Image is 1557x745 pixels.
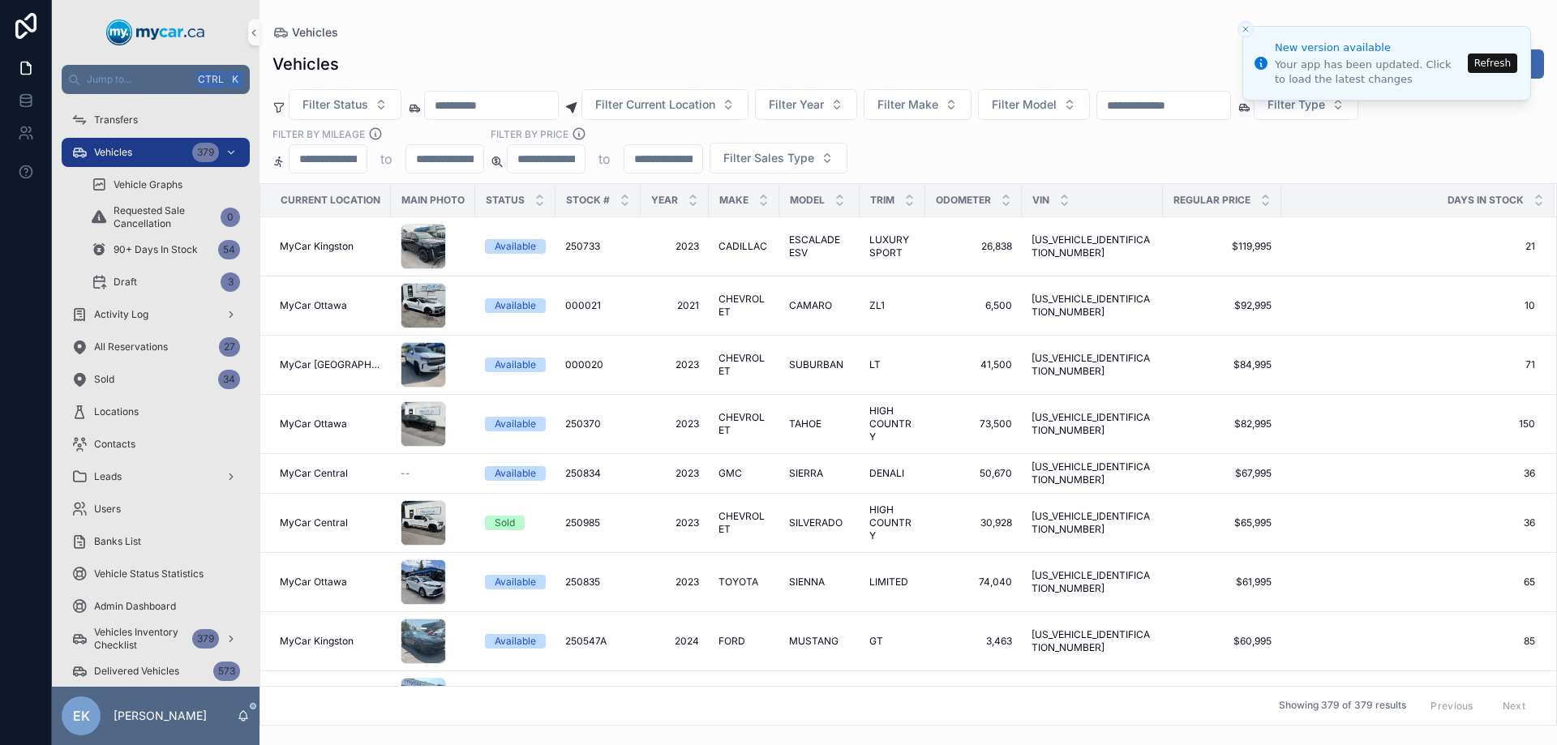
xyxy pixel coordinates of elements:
[401,467,410,480] span: --
[272,126,365,141] label: Filter By Mileage
[869,576,916,589] a: LIMITED
[81,268,250,297] a: Draft3
[650,516,699,529] a: 2023
[1282,299,1535,312] span: 10
[718,411,770,437] a: CHEVROLET
[94,340,168,353] span: All Reservations
[1032,460,1153,486] span: [US_VEHICLE_IDENTIFICATION_NUMBER]
[272,24,338,41] a: Vehicles
[94,535,141,548] span: Banks List
[581,89,748,120] button: Select Button
[280,417,381,430] a: MyCar Ottawa
[565,299,601,312] span: 000021
[192,629,219,649] div: 379
[114,204,214,230] span: Requested Sale Cancellation
[992,96,1057,113] span: Filter Model
[565,576,600,589] span: 250835
[565,516,631,529] a: 250985
[485,634,546,649] a: Available
[718,293,770,319] a: CHEVROLET
[280,576,347,589] span: MyCar Ottawa
[302,96,368,113] span: Filter Status
[565,635,631,648] a: 250547A
[1282,467,1535,480] span: 36
[94,438,135,451] span: Contacts
[1282,635,1535,648] a: 85
[1032,510,1153,536] a: [US_VEHICLE_IDENTIFICATION_NUMBER]
[62,657,250,686] a: Delivered Vehicles573
[495,358,536,372] div: Available
[218,370,240,389] div: 34
[213,662,240,681] div: 573
[718,467,742,480] span: GMC
[1468,54,1517,73] button: Refresh
[869,635,916,648] a: GT
[114,243,198,256] span: 90+ Days In Stock
[289,89,401,120] button: Select Button
[1173,299,1272,312] a: $92,995
[718,576,770,589] a: TOYOTA
[280,516,348,529] span: MyCar Central
[869,503,916,542] a: HIGH COUNTRY
[485,358,546,372] a: Available
[718,635,745,648] span: FORD
[790,194,825,207] span: Model
[789,635,850,648] a: MUSTANG
[401,467,465,480] a: --
[81,170,250,199] a: Vehicle Graphs
[755,89,857,120] button: Select Button
[1173,240,1272,253] span: $119,995
[650,467,699,480] span: 2023
[935,240,1012,253] span: 26,838
[718,635,770,648] a: FORD
[789,467,850,480] a: SIERRA
[1267,96,1325,113] span: Filter Type
[565,358,631,371] a: 000020
[769,96,824,113] span: Filter Year
[650,576,699,589] span: 2023
[864,89,972,120] button: Select Button
[1032,194,1049,207] span: VIN
[935,417,1012,430] a: 73,500
[1173,358,1272,371] a: $84,995
[650,240,699,253] span: 2023
[94,113,138,126] span: Transfers
[650,635,699,648] a: 2024
[869,635,883,648] span: GT
[62,624,250,653] a: Vehicles Inventory Checklist379
[1032,233,1153,259] span: [US_VEHICLE_IDENTIFICATION_NUMBER]
[650,358,699,371] a: 2023
[1173,417,1272,430] a: $82,995
[280,299,347,312] span: MyCar Ottawa
[495,417,536,431] div: Available
[495,516,515,530] div: Sold
[485,239,546,254] a: Available
[650,417,699,430] span: 2023
[280,635,381,648] a: MyCar Kingston
[62,430,250,459] a: Contacts
[94,665,179,678] span: Delivered Vehicles
[1282,576,1535,589] a: 65
[1173,635,1272,648] span: $60,995
[869,358,881,371] span: LT
[935,299,1012,312] a: 6,500
[789,358,843,371] span: SUBURBAN
[62,332,250,362] a: All Reservations27
[565,467,631,480] a: 250834
[789,417,850,430] a: TAHOE
[491,126,568,141] label: FILTER BY PRICE
[62,300,250,329] a: Activity Log
[565,240,600,253] span: 250733
[114,178,182,191] span: Vehicle Graphs
[1282,516,1535,529] a: 36
[1032,352,1153,378] span: [US_VEHICLE_IDENTIFICATION_NUMBER]
[723,150,814,166] span: Filter Sales Type
[1282,240,1535,253] a: 21
[565,299,631,312] a: 000021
